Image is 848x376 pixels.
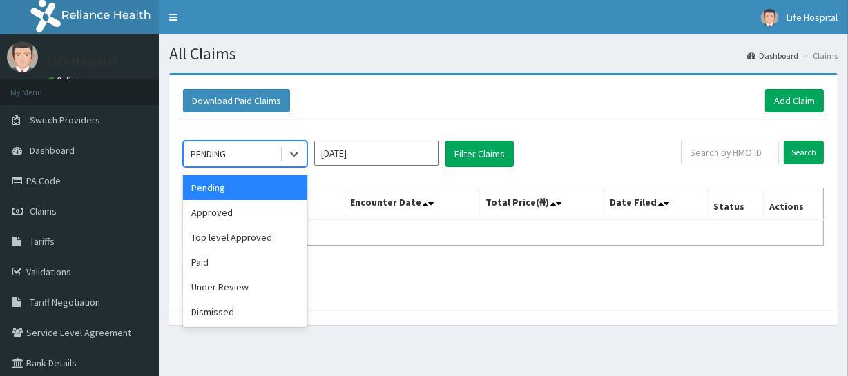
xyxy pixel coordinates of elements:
th: Status [708,188,764,220]
p: Life Hospital [48,56,117,68]
input: Search [784,141,824,164]
span: Life Hospital [787,11,838,23]
input: Search by HMO ID [681,141,779,164]
button: Filter Claims [445,141,514,167]
th: Date Filed [604,188,708,220]
div: Under Review [183,275,307,299]
div: Paid [183,250,307,275]
img: User Image [7,41,38,72]
input: Select Month and Year [314,141,439,166]
span: Tariff Negotiation [30,296,100,308]
span: Claims [30,205,57,217]
th: Encounter Date [345,188,479,220]
th: Total Price(₦) [479,188,604,220]
span: Dashboard [30,144,75,157]
th: Actions [763,188,823,220]
img: User Image [761,9,778,26]
li: Claims [800,50,838,61]
button: Download Paid Claims [183,89,290,112]
div: Pending [183,175,307,200]
div: Top level Approved [183,225,307,250]
div: Approved [183,200,307,225]
h1: All Claims [169,45,838,63]
div: Dismissed [183,299,307,324]
span: Switch Providers [30,114,100,126]
a: Online [48,75,81,85]
div: PENDING [191,147,226,161]
span: Tariffs [30,235,55,248]
a: Add Claim [765,89,824,112]
a: Dashboard [747,50,798,61]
